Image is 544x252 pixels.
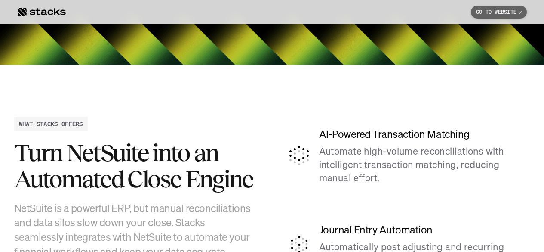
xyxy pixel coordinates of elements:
p: Automate high-volume reconciliations with intelligent transaction matching, reducing manual effort. [319,145,530,184]
h2: WHAT STACKS OFFERS [19,119,83,128]
a: GO TO WEBSITE [471,6,527,19]
h4: AI-Powered Transaction Matching [319,127,530,142]
p: GO TO WEBSITE [476,9,516,15]
h3: Turn NetSuite into an Automated Close Engine [14,140,255,193]
h4: Journal Entry Automation [319,223,530,237]
a: Privacy Policy [101,164,139,170]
